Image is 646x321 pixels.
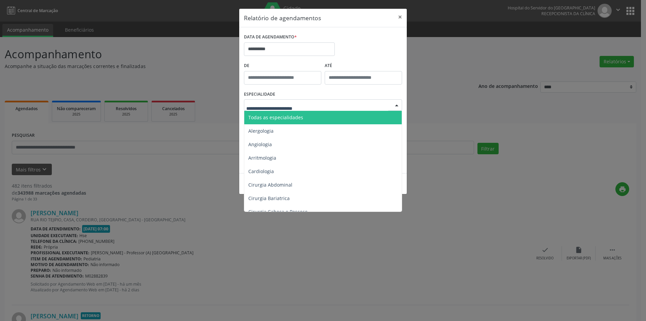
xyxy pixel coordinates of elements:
[248,182,292,188] span: Cirurgia Abdominal
[325,61,402,71] label: ATÉ
[248,195,290,201] span: Cirurgia Bariatrica
[244,61,321,71] label: De
[248,114,303,121] span: Todas as especialidades
[248,208,308,215] span: Cirurgia Cabeça e Pescoço
[393,9,407,25] button: Close
[248,155,276,161] span: Arritmologia
[248,128,274,134] span: Alergologia
[248,141,272,148] span: Angiologia
[248,168,274,174] span: Cardiologia
[244,89,275,100] label: ESPECIALIDADE
[244,13,321,22] h5: Relatório de agendamentos
[244,32,297,42] label: DATA DE AGENDAMENTO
